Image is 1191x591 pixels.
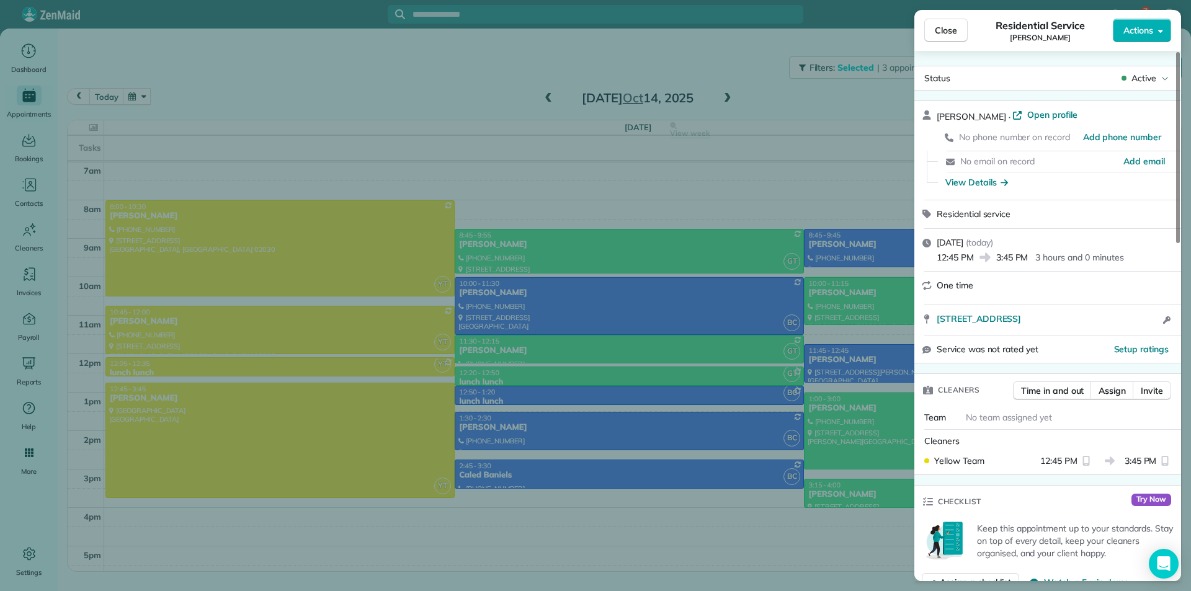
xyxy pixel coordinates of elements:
span: Cleaners [924,435,960,447]
span: 12:45 PM [937,251,974,264]
button: Open access information [1159,313,1174,327]
span: Assign a checklist [940,576,1011,589]
button: Close [924,19,968,42]
button: View Details [945,176,1008,189]
span: Cleaners [938,384,979,396]
span: Assign [1099,384,1126,397]
a: Add email [1123,155,1165,167]
span: Watch a 5 min demo [1044,576,1128,589]
span: · [1006,112,1013,122]
span: Close [935,24,957,37]
span: No email on record [960,156,1035,167]
button: Watch a 5 min demo [1029,576,1128,589]
span: ( today ) [966,237,993,248]
button: Setup ratings [1114,343,1169,355]
button: Invite [1133,381,1171,400]
span: 3:45 PM [996,251,1028,264]
span: Setup ratings [1114,344,1169,355]
span: Invite [1141,384,1163,397]
span: Time in and out [1021,384,1084,397]
span: Checklist [938,495,981,508]
span: [PERSON_NAME] [1010,33,1071,43]
span: 3:45 PM [1125,455,1157,467]
div: Open Intercom Messenger [1149,549,1179,579]
button: Assign [1091,381,1134,400]
p: Keep this appointment up to your standards. Stay on top of every detail, keep your cleaners organ... [977,522,1174,559]
p: 3 hours and 0 minutes [1035,251,1123,264]
span: Team [924,412,946,423]
span: Residential service [937,208,1010,220]
button: Time in and out [1013,381,1092,400]
a: [STREET_ADDRESS] [937,313,1159,325]
span: One time [937,280,973,291]
span: Status [924,73,950,84]
span: Yellow Team [934,455,984,467]
span: 12:45 PM [1040,455,1077,467]
span: Actions [1123,24,1153,37]
span: [PERSON_NAME] [937,111,1006,122]
span: No phone number on record [959,131,1070,143]
span: No team assigned yet [966,412,1052,423]
span: [STREET_ADDRESS] [937,313,1021,325]
span: Active [1131,72,1156,84]
span: Open profile [1027,109,1077,121]
a: Open profile [1012,109,1077,121]
a: Add phone number [1083,131,1161,143]
span: [DATE] [937,237,963,248]
span: Service was not rated yet [937,343,1038,356]
span: Try Now [1131,494,1171,506]
span: Residential Service [996,18,1084,33]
